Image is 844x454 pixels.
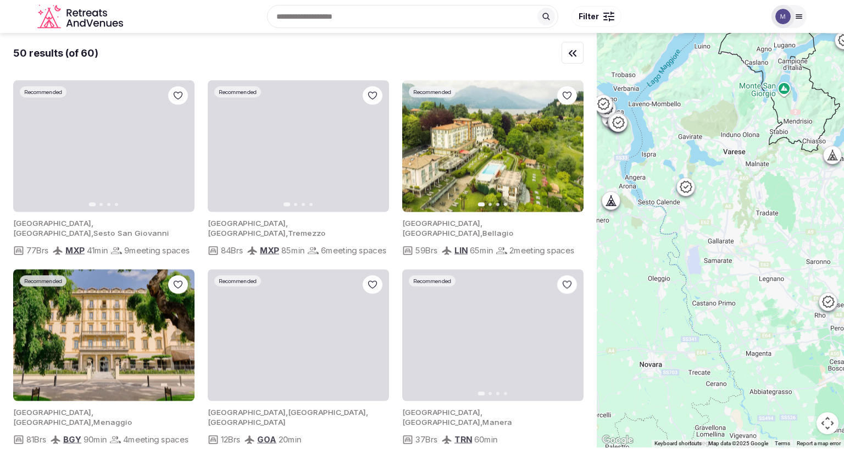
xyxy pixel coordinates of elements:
button: Map camera controls [817,412,839,434]
img: Google [599,433,636,447]
button: Go to slide 2 [99,203,103,206]
div: Recommended [409,86,456,98]
span: Tremezzo [288,229,326,237]
div: Recommended [20,275,66,287]
span: Menaggio [93,418,132,427]
span: , [480,418,482,427]
span: , [91,408,93,417]
svg: Retreats and Venues company logo [37,4,125,29]
button: Go to slide 4 [504,392,507,395]
span: 9 meeting spaces [124,245,190,256]
span: [GEOGRAPHIC_DATA] [402,229,480,237]
span: , [91,418,93,427]
span: Recommended [413,88,451,96]
span: , [91,229,93,237]
span: MXP [260,246,279,256]
span: Bellagio [482,229,514,237]
a: Terms (opens in new tab) [775,440,790,446]
span: 90 min [84,434,107,445]
a: Report a map error [797,440,841,446]
span: [GEOGRAPHIC_DATA] [208,418,286,427]
span: 12 Brs [221,434,241,445]
span: Recommended [24,278,62,285]
div: Recommended [214,86,261,98]
span: [GEOGRAPHIC_DATA] [13,418,91,427]
span: 41 min [87,245,108,256]
span: 37 Brs [415,434,438,445]
span: 2 meeting spaces [509,245,575,256]
span: [GEOGRAPHIC_DATA] [402,418,480,427]
span: Recommended [219,278,257,285]
a: Visit the homepage [37,4,125,29]
button: Go to slide 3 [496,203,499,206]
button: Filter [571,6,621,27]
span: Map data ©2025 Google [708,440,768,446]
span: Recommended [24,88,62,96]
a: Open this area in Google Maps (opens a new window) [599,433,636,447]
span: 81 Brs [26,434,47,445]
span: 6 meeting spaces [321,245,387,256]
button: Go to slide 4 [115,203,118,206]
span: [GEOGRAPHIC_DATA] [402,219,480,228]
button: Go to slide 1 [284,202,291,206]
span: 60 min [474,434,497,445]
span: MXP [65,246,85,256]
span: , [286,408,288,417]
span: [GEOGRAPHIC_DATA] [208,408,286,417]
span: [GEOGRAPHIC_DATA] [208,219,286,228]
span: [GEOGRAPHIC_DATA] [402,408,480,417]
span: Manera [482,418,512,427]
img: Featured image for venue [402,80,584,212]
div: Recommended [20,86,66,98]
button: Go to slide 4 [504,203,507,206]
button: Go to slide 2 [294,203,297,206]
span: [GEOGRAPHIC_DATA] [13,219,91,228]
span: 84 Brs [221,245,243,256]
span: [GEOGRAPHIC_DATA] [13,229,91,237]
span: , [480,408,482,417]
span: , [366,408,368,417]
span: Sesto San Giovanni [93,229,169,237]
span: [GEOGRAPHIC_DATA] [288,408,366,417]
span: [GEOGRAPHIC_DATA] [13,408,91,417]
button: Go to slide 4 [309,203,313,206]
button: Go to slide 2 [488,392,492,395]
button: Go to slide 2 [488,203,492,206]
button: Go to slide 3 [496,392,499,395]
span: , [91,219,93,228]
span: 77 Brs [26,245,49,256]
span: Filter [579,11,599,22]
span: , [286,219,288,228]
span: , [480,219,482,228]
span: GOA [257,435,276,445]
img: mronchetti [775,9,791,24]
span: [GEOGRAPHIC_DATA] [208,229,286,237]
span: 59 Brs [415,245,438,256]
img: Featured image for venue [13,80,195,212]
div: Recommended [409,275,456,287]
span: TRN [454,435,472,445]
button: Go to slide 3 [302,203,305,206]
span: 65 min [470,245,493,256]
span: 85 min [281,245,304,256]
div: Recommended [214,275,261,287]
img: Featured image for venue [208,269,389,401]
span: 20 min [279,434,301,445]
button: Go to slide 3 [107,203,110,206]
button: Keyboard shortcuts [654,440,702,447]
button: Go to slide 1 [478,202,485,206]
span: BGY [63,435,81,445]
span: , [286,229,288,237]
span: 4 meeting spaces [123,434,189,445]
div: 50 results (of 60) [13,46,98,60]
span: Recommended [413,278,451,285]
span: Recommended [219,88,257,96]
span: LIN [454,246,468,256]
span: , [480,229,482,237]
img: Featured image for venue [208,80,389,212]
img: Featured image for venue [13,269,195,401]
button: Go to slide 1 [478,391,485,395]
button: Go to slide 1 [89,202,96,206]
img: Featured image for venue [402,269,584,401]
